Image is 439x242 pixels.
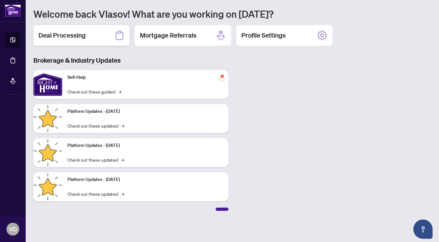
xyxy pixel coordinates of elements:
[67,142,223,149] p: Platform Updates - [DATE]
[67,156,124,163] a: Check out these updates!→
[39,31,86,40] h2: Deal Processing
[67,74,223,81] p: Self-Help
[121,190,124,197] span: →
[33,138,62,167] img: Platform Updates - July 8, 2025
[121,122,124,129] span: →
[241,31,286,40] h2: Profile Settings
[9,225,17,234] span: VD
[67,176,223,183] p: Platform Updates - [DATE]
[67,122,124,129] a: Check out these updates!→
[33,56,228,65] h3: Brokerage & Industry Updates
[67,190,124,197] a: Check out these updates!→
[413,220,433,239] button: Open asap
[33,172,62,201] img: Platform Updates - June 23, 2025
[218,73,226,80] span: pushpin
[5,5,21,17] img: logo
[67,88,121,95] a: Check out these guides!→
[140,31,196,40] h2: Mortgage Referrals
[33,104,62,133] img: Platform Updates - July 21, 2025
[67,108,223,115] p: Platform Updates - [DATE]
[33,8,431,20] h1: Welcome back Vlasov! What are you working on [DATE]?
[121,156,124,163] span: →
[118,88,121,95] span: →
[33,70,62,99] img: Self-Help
